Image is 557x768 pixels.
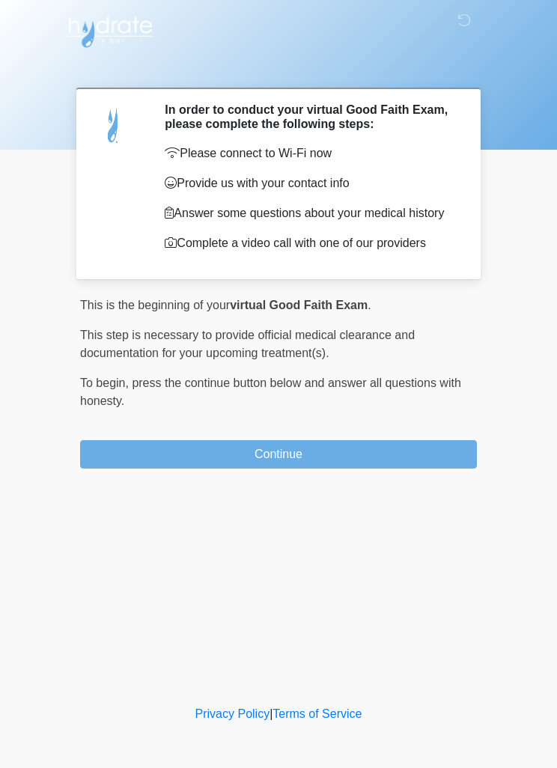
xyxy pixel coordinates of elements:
span: press the continue button below and answer all questions with honesty. [80,377,461,407]
img: Hydrate IV Bar - Scottsdale Logo [65,11,155,49]
a: | [270,707,273,720]
a: Terms of Service [273,707,362,720]
p: Complete a video call with one of our providers [165,234,454,252]
img: Agent Avatar [91,103,136,147]
span: This step is necessary to provide official medical clearance and documentation for your upcoming ... [80,329,415,359]
span: To begin, [80,377,132,389]
p: Please connect to Wi-Fi now [165,144,454,162]
p: Answer some questions about your medical history [165,204,454,222]
h1: ‎ ‎ ‎ [69,54,488,82]
p: Provide us with your contact info [165,174,454,192]
span: . [368,299,371,311]
span: This is the beginning of your [80,299,230,311]
a: Privacy Policy [195,707,270,720]
h2: In order to conduct your virtual Good Faith Exam, please complete the following steps: [165,103,454,131]
strong: virtual Good Faith Exam [230,299,368,311]
button: Continue [80,440,477,469]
